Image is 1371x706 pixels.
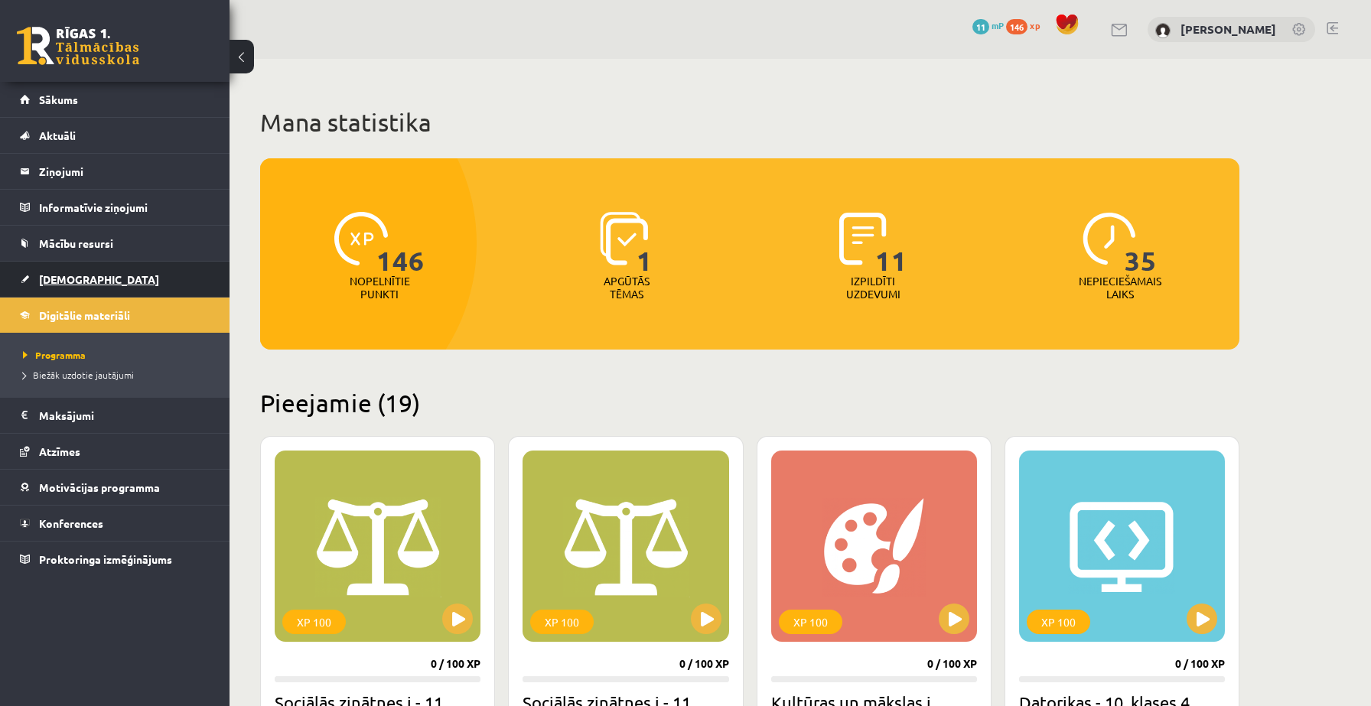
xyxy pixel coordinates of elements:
[1155,23,1171,38] img: Madars Fiļencovs
[972,19,1004,31] a: 11 mP
[39,272,159,286] span: [DEMOGRAPHIC_DATA]
[875,212,907,275] span: 11
[20,398,210,433] a: Maksājumi
[39,93,78,106] span: Sākums
[20,470,210,505] a: Motivācijas programma
[20,542,210,577] a: Proktoringa izmēģinājums
[39,236,113,250] span: Mācību resursi
[1027,610,1090,634] div: XP 100
[1125,212,1157,275] span: 35
[20,226,210,261] a: Mācību resursi
[260,107,1239,138] h1: Mana statistika
[839,212,887,265] img: icon-completed-tasks-ad58ae20a441b2904462921112bc710f1caf180af7a3daa7317a5a94f2d26646.svg
[597,275,656,301] p: Apgūtās tēmas
[1079,275,1161,301] p: Nepieciešamais laiks
[334,212,388,265] img: icon-xp-0682a9bc20223a9ccc6f5883a126b849a74cddfe5390d2b41b4391c66f2066e7.svg
[20,82,210,117] a: Sākums
[20,118,210,153] a: Aktuāli
[1083,212,1136,265] img: icon-clock-7be60019b62300814b6bd22b8e044499b485619524d84068768e800edab66f18.svg
[282,610,346,634] div: XP 100
[23,369,134,381] span: Biežāk uzdotie jautājumi
[260,388,1239,418] h2: Pieejamie (19)
[39,190,210,225] legend: Informatīvie ziņojumi
[39,444,80,458] span: Atzīmes
[20,154,210,189] a: Ziņojumi
[39,398,210,433] legend: Maksājumi
[20,262,210,297] a: [DEMOGRAPHIC_DATA]
[20,298,210,333] a: Digitālie materiāli
[39,516,103,530] span: Konferences
[39,552,172,566] span: Proktoringa izmēģinājums
[843,275,903,301] p: Izpildīti uzdevumi
[39,129,76,142] span: Aktuāli
[23,348,214,362] a: Programma
[779,610,842,634] div: XP 100
[23,368,214,382] a: Biežāk uzdotie jautājumi
[39,480,160,494] span: Motivācijas programma
[39,308,130,322] span: Digitālie materiāli
[992,19,1004,31] span: mP
[376,212,425,275] span: 146
[1006,19,1047,31] a: 146 xp
[972,19,989,34] span: 11
[39,154,210,189] legend: Ziņojumi
[1006,19,1027,34] span: 146
[1030,19,1040,31] span: xp
[637,212,653,275] span: 1
[530,610,594,634] div: XP 100
[23,349,86,361] span: Programma
[600,212,648,265] img: icon-learned-topics-4a711ccc23c960034f471b6e78daf4a3bad4a20eaf4de84257b87e66633f6470.svg
[20,506,210,541] a: Konferences
[20,434,210,469] a: Atzīmes
[350,275,410,301] p: Nopelnītie punkti
[1180,21,1276,37] a: [PERSON_NAME]
[20,190,210,225] a: Informatīvie ziņojumi
[17,27,139,65] a: Rīgas 1. Tālmācības vidusskola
